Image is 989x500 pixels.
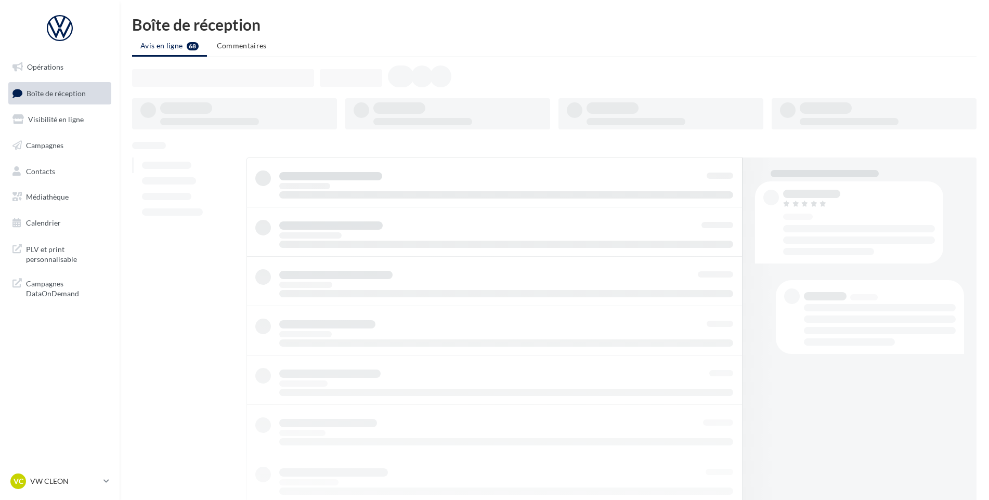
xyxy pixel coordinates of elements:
div: Boîte de réception [132,17,977,32]
a: Opérations [6,56,113,78]
span: Médiathèque [26,192,69,201]
span: Visibilité en ligne [28,115,84,124]
span: Campagnes DataOnDemand [26,277,107,299]
span: PLV et print personnalisable [26,242,107,265]
a: Visibilité en ligne [6,109,113,130]
a: Boîte de réception [6,82,113,104]
p: VW CLEON [30,476,99,486]
span: Boîte de réception [27,88,86,97]
span: Calendrier [26,218,61,227]
a: Contacts [6,161,113,182]
a: Campagnes DataOnDemand [6,272,113,303]
span: VC [14,476,23,486]
a: PLV et print personnalisable [6,238,113,269]
span: Opérations [27,62,63,71]
span: Contacts [26,166,55,175]
a: VC VW CLEON [8,471,111,491]
span: Commentaires [217,41,267,50]
a: Campagnes [6,135,113,156]
a: Calendrier [6,212,113,234]
a: Médiathèque [6,186,113,208]
span: Campagnes [26,141,63,150]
